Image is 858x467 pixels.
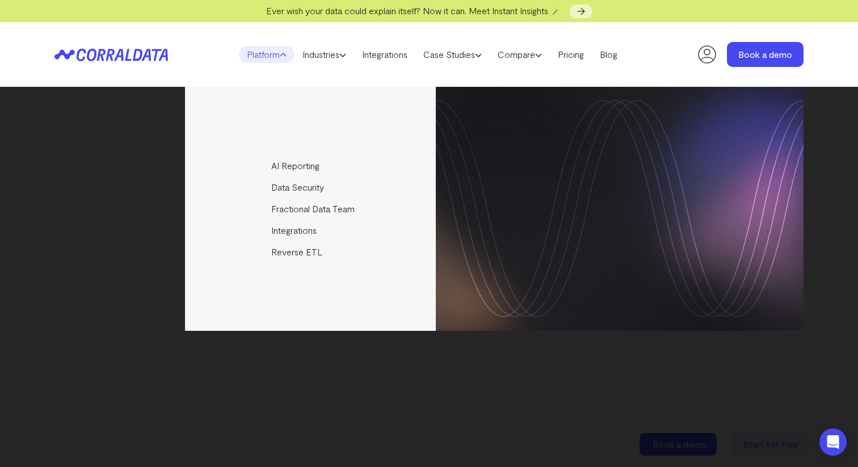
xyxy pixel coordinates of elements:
a: Industries [295,46,354,63]
a: Compare [490,46,550,63]
a: Case Studies [415,46,490,63]
a: Data Security [185,176,438,198]
a: Book a demo [727,42,804,67]
a: Pricing [550,46,592,63]
a: Fractional Data Team [185,198,438,220]
a: Integrations [354,46,415,63]
a: AI Reporting [185,155,438,176]
a: Platform [239,46,295,63]
span: Ever wish your data could explain itself? Now it can. Meet Instant Insights 🪄 [266,5,562,16]
div: Open Intercom Messenger [819,428,847,456]
a: Integrations [185,220,438,241]
a: Blog [592,46,625,63]
a: Reverse ETL [185,241,438,263]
